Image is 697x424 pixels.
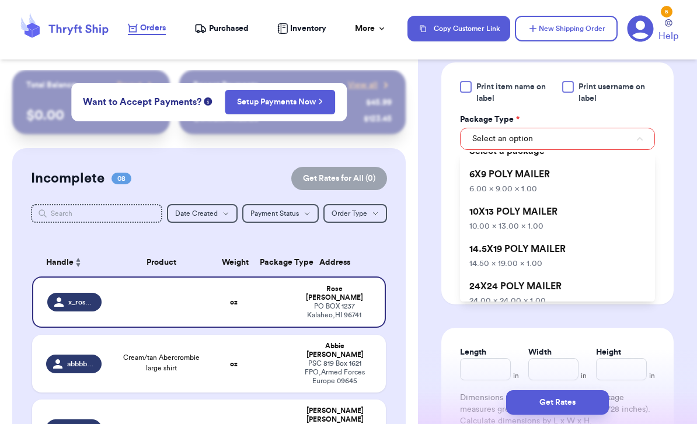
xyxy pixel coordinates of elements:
[68,297,94,307] span: x_roseann_x
[649,371,655,380] span: in
[74,255,83,269] button: Sort ascending
[193,79,258,91] p: Recent Payments
[215,248,253,276] th: Weight
[348,79,392,91] a: View all
[469,185,537,193] span: 6.00 x 9.00 x 1.00
[140,22,166,34] span: Orders
[298,342,372,359] div: Abbie [PERSON_NAME]
[128,22,166,35] a: Orders
[123,354,200,372] span: Cream/tan Abercrombie large shirt
[298,359,372,386] div: PSC 819 Box 1621 FPO , Armed Forces Europe 09645
[469,222,543,230] span: 10.00 x 13.00 x 1.00
[230,299,238,306] strong: oz
[658,29,678,43] span: Help
[31,169,104,188] h2: Incomplete
[460,114,520,125] label: Package Type
[506,390,609,415] button: Get Rates
[291,248,386,276] th: Address
[366,97,392,108] div: $ 45.99
[298,407,372,424] div: [PERSON_NAME] [PERSON_NAME]
[460,128,655,150] button: Select an option
[250,210,299,217] span: Payment Status
[175,210,218,217] span: Date Created
[627,15,654,42] a: 5
[469,207,557,216] span: 10X13 POLY MAILER
[117,79,156,91] a: Payout
[167,204,238,223] button: Date Created
[460,346,486,358] label: Length
[111,173,131,184] span: 08
[67,359,94,369] span: abbbbbss24
[298,285,371,302] div: Rose [PERSON_NAME]
[323,204,387,223] button: Order Type
[513,371,519,380] span: in
[298,302,371,320] div: PO BOX 1237 Kalaheo , HI 96741
[469,282,562,291] span: 24X24 POLY MAILER
[658,19,678,43] a: Help
[117,79,142,91] span: Payout
[242,204,319,223] button: Payment Status
[596,346,621,358] label: Height
[469,297,546,305] span: 24.00 x 24.00 x 1.00
[581,371,587,380] span: in
[209,23,249,34] span: Purchased
[26,79,76,91] p: Total Balance
[46,257,74,269] span: Handle
[476,81,555,104] span: Print item name on label
[230,360,238,367] strong: oz
[407,16,510,41] button: Copy Customer Link
[26,106,155,125] p: $ 0.00
[472,133,533,145] span: Select an option
[364,113,392,125] div: $ 123.45
[277,23,326,34] a: Inventory
[31,204,162,223] input: Search
[109,248,215,276] th: Product
[194,23,249,34] a: Purchased
[83,95,201,109] span: Want to Accept Payments?
[290,23,326,34] span: Inventory
[291,167,387,190] button: Get Rates for All (0)
[528,346,552,358] label: Width
[469,170,550,179] span: 6X9 POLY MAILER
[469,260,542,268] span: 14.50 x 19.00 x 1.00
[355,23,386,34] div: More
[348,79,378,91] span: View all
[515,16,618,41] button: New Shipping Order
[237,96,323,108] a: Setup Payments Now
[332,210,367,217] span: Order Type
[253,248,291,276] th: Package Type
[225,90,335,114] button: Setup Payments Now
[578,81,655,104] span: Print username on label
[661,6,672,17] div: 5
[469,244,566,254] span: 14.5X19 POLY MAILER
